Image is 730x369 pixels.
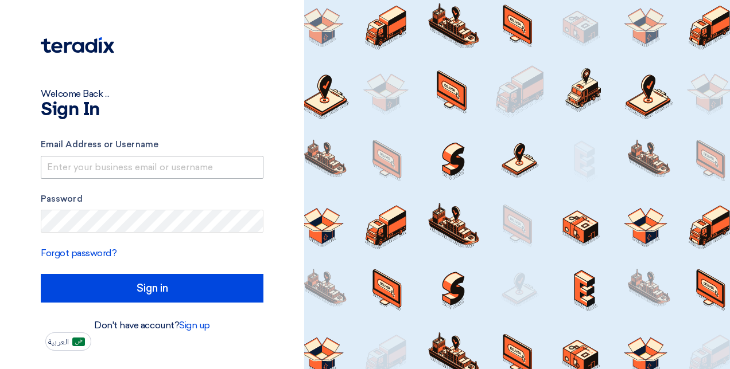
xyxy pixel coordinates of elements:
h1: Sign In [41,101,263,119]
span: العربية [48,338,69,346]
a: Forgot password? [41,248,117,258]
button: العربية [45,332,91,351]
div: Welcome Back ... [41,87,263,101]
input: Sign in [41,274,263,303]
a: Sign up [179,320,210,331]
label: Password [41,193,263,206]
label: Email Address or Username [41,138,263,151]
input: Enter your business email or username [41,156,263,179]
img: ar-AR.png [72,337,85,346]
img: Teradix logo [41,37,114,53]
div: Don't have account? [41,319,263,332]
